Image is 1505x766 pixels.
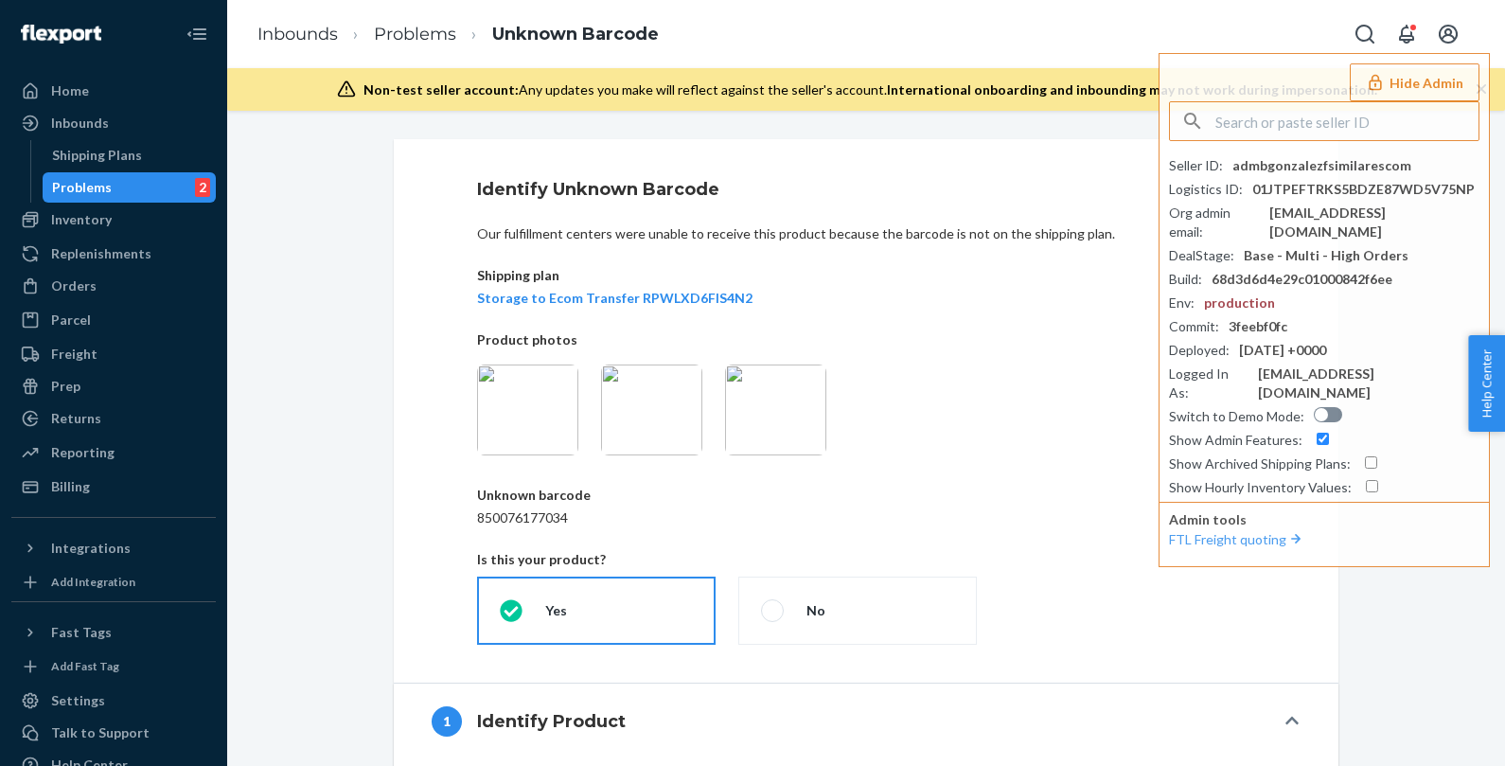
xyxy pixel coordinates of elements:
a: Orders [11,271,216,301]
img: 5d9a47da-67a2-4512-8f80-a3928ac04611.jpg [477,365,578,455]
img: a2f578ed-f4ff-454e-94b3-3e462c873d11.jpg [601,365,702,455]
div: Logistics ID : [1169,180,1243,199]
div: Deployed : [1169,341,1230,360]
div: Show Hourly Inventory Values : [1169,478,1352,497]
iframe: Opens a widget where you can chat to one of our agents [1382,709,1486,757]
div: [DATE] +0000 [1239,341,1326,360]
a: Prep [11,371,216,401]
div: Any updates you make will reflect against the seller's account. [363,80,1377,99]
button: Talk to Support [11,718,216,748]
a: Parcel [11,305,216,335]
div: Inbounds [51,114,109,133]
div: 01JTPEFTRKS5BDZE87WD5V75NP [1252,180,1475,199]
div: Add Fast Tag [51,658,119,674]
button: Open Search Box [1346,15,1384,53]
a: Settings [11,686,216,716]
div: Settings [51,691,105,710]
ol: breadcrumbs [242,7,674,62]
div: Replenishments [51,244,151,263]
a: Storage to Ecom Transfer RPWLXD6FIS4N2 [477,289,1255,308]
p: 850076177034 [477,508,1255,527]
button: Open notifications [1388,15,1425,53]
a: FTL Freight quoting [1169,531,1305,547]
div: [EMAIL_ADDRESS][DOMAIN_NAME] [1269,204,1479,241]
div: Show Archived Shipping Plans : [1169,454,1351,473]
a: Problems2 [43,172,217,203]
div: [EMAIL_ADDRESS][DOMAIN_NAME] [1258,365,1479,402]
div: 1 [432,706,462,737]
span: Non-test seller account: [363,81,519,98]
div: Talk to Support [51,723,150,742]
div: Switch to Demo Mode : [1169,407,1304,426]
div: Parcel [51,311,91,330]
button: 1Identify Product [394,684,1338,759]
a: Replenishments [11,239,216,269]
button: Hide Admin [1350,63,1479,101]
button: Fast Tags [11,617,216,648]
a: Home [11,76,216,106]
div: Orders [51,276,97,295]
p: Our fulfillment centers were unable to receive this product because the barcode is not on the shi... [477,224,1255,243]
p: Unknown barcode [477,486,1255,505]
div: Home [51,81,89,100]
h4: Identify Product [477,709,626,734]
p: Shipping plan [477,266,1255,285]
div: Yes [545,601,567,620]
a: Add Integration [11,571,216,594]
div: Integrations [51,539,131,558]
div: 3feebf0fc [1229,317,1287,336]
div: Shipping Plans [52,146,142,165]
div: Reporting [51,443,115,462]
a: Add Fast Tag [11,655,216,678]
div: DealStage : [1169,246,1234,265]
div: Prep [51,377,80,396]
p: Admin tools [1169,510,1479,529]
div: Fast Tags [51,623,112,642]
div: Build : [1169,270,1202,289]
div: Seller ID : [1169,156,1223,175]
a: Unknown Barcode [492,24,659,45]
div: Returns [51,409,101,428]
a: Shipping Plans [43,140,217,170]
h1: Identify Unknown Barcode [477,177,1255,202]
a: Inbounds [11,108,216,138]
div: Problems [52,178,112,197]
a: Billing [11,472,216,502]
img: Flexport logo [21,25,101,44]
a: Reporting [11,437,216,468]
a: Inventory [11,205,216,235]
a: Returns [11,403,216,434]
a: Problems [374,24,456,45]
div: production [1204,294,1275,312]
button: Integrations [11,533,216,563]
span: International onboarding and inbounding may not work during impersonation. [887,81,1377,98]
div: Logged In As : [1169,365,1248,402]
img: 33b7b576-0a80-4a18-9aa7-152329621e9c.jpg [725,365,826,455]
button: Close Navigation [178,15,216,53]
a: Freight [11,339,216,369]
div: No [806,601,825,620]
div: Billing [51,477,90,496]
div: Commit : [1169,317,1219,336]
div: admbgonzalezfsimilarescom [1232,156,1411,175]
input: Search or paste seller ID [1215,102,1478,140]
div: Show Admin Features : [1169,431,1302,450]
p: Product photos [477,330,1255,349]
div: Base - Multi - High Orders [1244,246,1408,265]
button: Help Center [1468,335,1505,432]
div: Freight [51,345,97,364]
button: Open account menu [1429,15,1467,53]
a: Inbounds [257,24,338,45]
div: Env : [1169,294,1195,312]
div: Inventory [51,210,112,229]
div: 2 [195,178,210,197]
div: Org admin email : [1169,204,1260,241]
div: Add Integration [51,574,135,590]
div: 68d3d6d4e29c01000842f6ee [1212,270,1392,289]
p: Is this your product? [477,550,1255,569]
